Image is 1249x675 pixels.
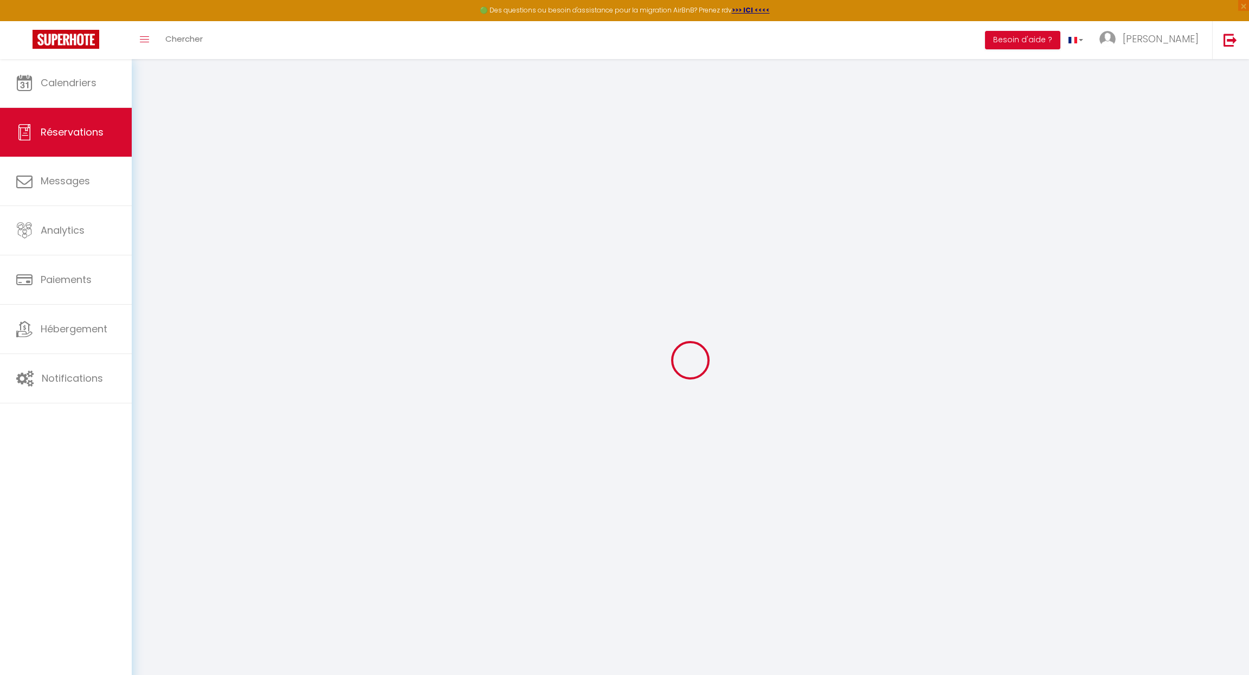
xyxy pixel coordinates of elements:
[41,76,96,89] span: Calendriers
[41,125,104,139] span: Réservations
[33,30,99,49] img: Super Booking
[985,31,1060,49] button: Besoin d'aide ?
[41,273,92,286] span: Paiements
[157,21,211,59] a: Chercher
[732,5,770,15] a: >>> ICI <<<<
[1123,32,1199,46] span: [PERSON_NAME]
[41,223,85,237] span: Analytics
[41,322,107,336] span: Hébergement
[165,33,203,44] span: Chercher
[1224,33,1237,47] img: logout
[42,371,103,385] span: Notifications
[41,174,90,188] span: Messages
[1099,31,1116,47] img: ...
[1091,21,1212,59] a: ... [PERSON_NAME]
